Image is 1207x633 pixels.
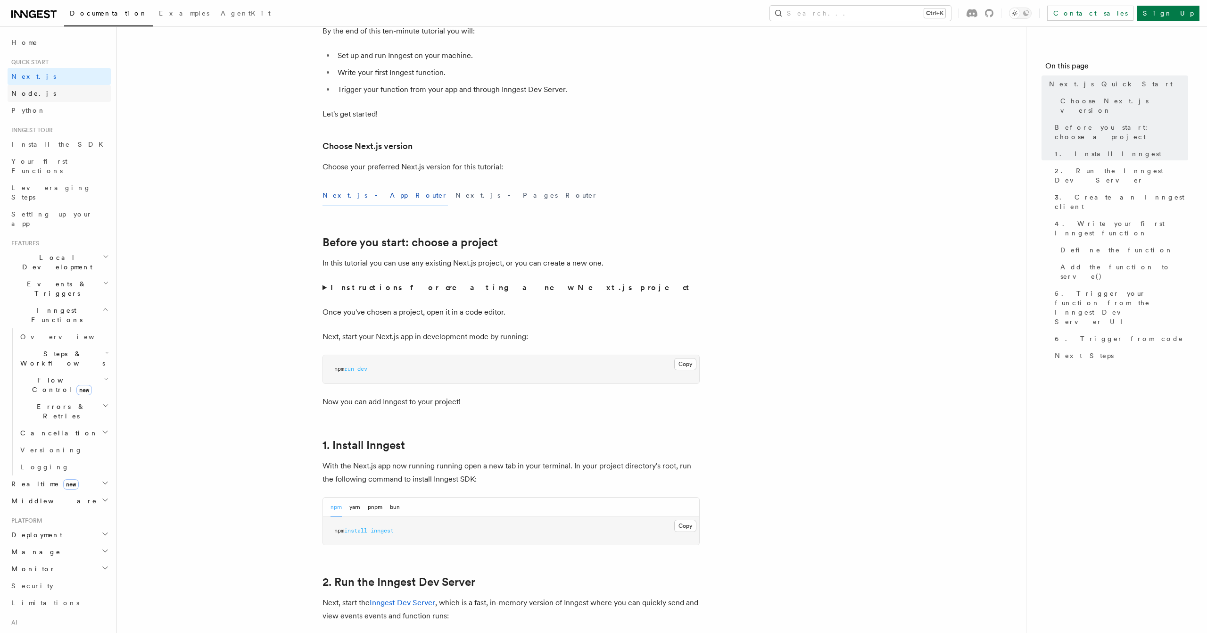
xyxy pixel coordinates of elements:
span: Next.js Quick Start [1049,79,1173,89]
a: 1. Install Inngest [1051,145,1188,162]
a: 2. Run the Inngest Dev Server [1051,162,1188,189]
span: npm [334,527,344,534]
span: Security [11,582,53,590]
button: Manage [8,543,111,560]
button: Realtimenew [8,475,111,492]
a: Setting up your app [8,206,111,232]
button: Next.js - App Router [322,185,448,206]
button: yarn [349,498,360,517]
a: 6. Trigger from code [1051,330,1188,347]
button: Toggle dark mode [1009,8,1032,19]
a: Contact sales [1047,6,1133,21]
span: Features [8,240,39,247]
span: Before you start: choose a project [1055,123,1188,142]
h4: On this page [1045,60,1188,75]
a: Sign Up [1137,6,1199,21]
a: Next.js Quick Start [1045,75,1188,92]
a: Documentation [64,3,153,26]
span: 4. Write your first Inngest function [1055,219,1188,238]
a: Next.js [8,68,111,85]
a: Before you start: choose a project [1051,119,1188,145]
span: Choose Next.js version [1060,96,1188,115]
span: Flow Control [17,375,104,394]
a: Node.js [8,85,111,102]
summary: Instructions for creating a new Next.js project [322,281,700,294]
a: 2. Run the Inngest Dev Server [322,575,475,589]
span: Local Development [8,253,103,272]
button: Deployment [8,526,111,543]
span: npm [334,366,344,372]
span: Your first Functions [11,158,67,175]
button: Monitor [8,560,111,577]
a: Inngest Dev Server [370,598,435,607]
button: Cancellation [17,425,111,441]
a: Leveraging Steps [8,179,111,206]
span: Cancellation [17,428,98,438]
a: Choose Next.js version [322,140,413,153]
span: Monitor [8,564,56,574]
kbd: Ctrl+K [924,8,945,18]
span: Define the function [1060,245,1173,255]
button: Search...Ctrl+K [770,6,951,21]
span: 5. Trigger your function from the Inngest Dev Server UI [1055,289,1188,326]
span: Python [11,107,46,114]
span: install [344,527,367,534]
span: Leveraging Steps [11,184,91,201]
button: bun [390,498,400,517]
a: 4. Write your first Inngest function [1051,215,1188,242]
p: By the end of this ten-minute tutorial you will: [322,25,700,38]
span: 6. Trigger from code [1055,334,1183,343]
span: AI [8,619,17,626]
strong: Instructions for creating a new Next.js project [331,283,693,292]
a: Examples [153,3,215,25]
a: Logging [17,458,111,475]
a: Before you start: choose a project [322,236,498,249]
span: Inngest tour [8,126,53,134]
span: inngest [371,527,394,534]
button: pnpm [368,498,382,517]
span: Examples [159,9,209,17]
span: Versioning [20,446,83,454]
p: Once you've chosen a project, open it in a code editor. [322,306,700,319]
span: 3. Create an Inngest client [1055,192,1188,211]
p: Let's get started! [322,108,700,121]
button: Copy [674,520,696,532]
p: Next, start the , which is a fast, in-memory version of Inngest where you can quickly send and vi... [322,596,700,623]
p: Next, start your Next.js app in development mode by running: [322,330,700,343]
button: Inngest Functions [8,302,111,328]
li: Trigger your function from your app and through Inngest Dev Server. [335,83,700,96]
span: Logging [20,463,69,471]
button: Middleware [8,492,111,509]
span: Next.js [11,73,56,80]
span: Home [11,38,38,47]
a: Python [8,102,111,119]
button: Events & Triggers [8,275,111,302]
button: Local Development [8,249,111,275]
a: Define the function [1057,242,1188,258]
a: Your first Functions [8,153,111,179]
span: dev [357,366,367,372]
span: Add the function to serve() [1060,262,1188,281]
a: Versioning [17,441,111,458]
a: 1. Install Inngest [322,439,405,452]
button: Flow Controlnew [17,372,111,398]
a: 3. Create an Inngest client [1051,189,1188,215]
span: 2. Run the Inngest Dev Server [1055,166,1188,185]
p: Choose your preferred Next.js version for this tutorial: [322,160,700,174]
p: With the Next.js app now running running open a new tab in your terminal. In your project directo... [322,459,700,486]
p: Now you can add Inngest to your project! [322,395,700,408]
span: Overview [20,333,117,341]
a: Add the function to serve() [1057,258,1188,285]
span: Steps & Workflows [17,349,105,368]
span: new [76,385,92,395]
a: Security [8,577,111,594]
a: Home [8,34,111,51]
span: Realtime [8,479,79,489]
a: Choose Next.js version [1057,92,1188,119]
li: Set up and run Inngest on your machine. [335,49,700,62]
span: Limitations [11,599,79,607]
a: 5. Trigger your function from the Inngest Dev Server UI [1051,285,1188,330]
button: npm [331,498,342,517]
li: Write your first Inngest function. [335,66,700,79]
span: Next Steps [1055,351,1114,360]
